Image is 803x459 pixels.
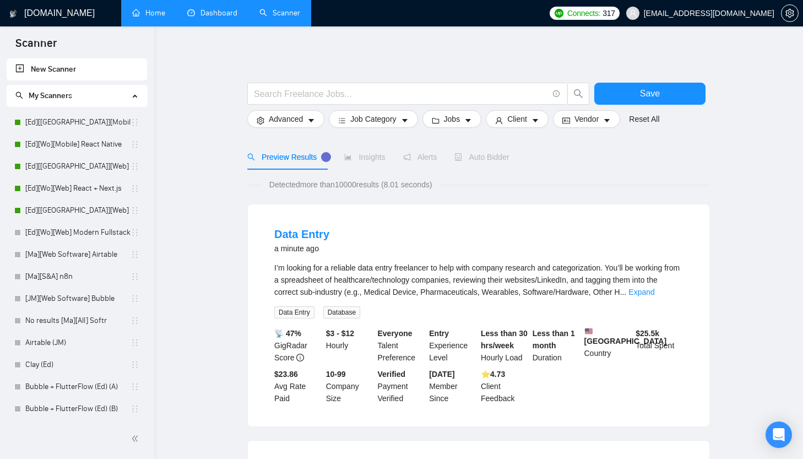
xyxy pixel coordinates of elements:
span: info-circle [553,90,560,98]
span: Scanner [7,35,66,58]
a: [Ma][S&A] n8n [25,266,131,288]
span: Connects: [567,7,600,19]
li: [Ed][Wo][Web] Modern Fullstack [7,222,147,244]
a: Reset All [629,113,659,125]
a: homeHome [132,8,165,18]
span: My Scanners [15,91,72,100]
li: Bubble + FlutterFlow (Ed) (A) [7,376,147,398]
span: I’m looking for a reliable data entry freelancer to help with company research and categorization... [274,263,680,296]
li: [Ed][US][Mobile] React Native [7,111,147,133]
span: Advanced [269,113,303,125]
li: Airtable (JM) [7,332,147,354]
img: 🇺🇸 [585,327,593,335]
a: [JM][Web Software] Bubble [25,288,131,310]
li: Bubble + FlutterFlow (Ed) (B) [7,398,147,420]
a: [Ed][[GEOGRAPHIC_DATA]][Web] React + Next.js [25,155,131,177]
a: [Ed][[GEOGRAPHIC_DATA]][Web] Modern Fullstack [25,199,131,222]
button: idcardVendorcaret-down [553,110,620,128]
span: user [495,116,503,125]
span: Detected more than 10000 results (8.01 seconds) [262,179,440,191]
b: Entry [429,329,449,338]
span: holder [131,382,139,391]
a: Bubble + FlutterFlow (Ed) (B) [25,398,131,420]
a: Clay (Ed) [25,354,131,376]
div: Country [582,327,634,364]
a: [Ed][Wo][Mobile] React Native [25,133,131,155]
span: holder [131,184,139,193]
div: Client Feedback [479,368,530,404]
a: setting [781,9,799,18]
input: Search Freelance Jobs... [254,87,548,101]
span: holder [131,294,139,303]
div: I’m looking for a reliable data entry freelancer to help with company research and categorization... [274,262,683,298]
span: bars [338,116,346,125]
span: holder [131,250,139,259]
li: [Ed][Wo][Mobile] React Native [7,133,147,155]
button: barsJob Categorycaret-down [329,110,417,128]
a: Airtable (JM) [25,332,131,354]
span: holder [131,338,139,347]
li: [Ed][US][Web] Modern Fullstack [7,199,147,222]
span: Preview Results [247,153,327,161]
span: Database [323,306,360,318]
b: Less than 30 hrs/week [481,329,528,350]
li: [Ma][S&A] n8n [7,266,147,288]
div: Hourly Load [479,327,530,364]
span: My Scanners [29,91,72,100]
div: Member Since [427,368,479,404]
span: info-circle [296,354,304,361]
li: Clay (Ed) [7,354,147,376]
span: search [568,89,589,99]
span: Save [640,87,660,100]
span: holder [131,316,139,325]
span: caret-down [603,116,611,125]
div: Experience Level [427,327,479,364]
span: Client [507,113,527,125]
b: $ 25.5k [636,329,659,338]
span: folder [432,116,440,125]
b: ⭐️ 4.73 [481,370,505,379]
div: Open Intercom Messenger [766,422,792,448]
span: holder [131,140,139,149]
button: Save [594,83,706,105]
li: No results [Ma][All] Softr [7,310,147,332]
img: upwork-logo.png [555,9,563,18]
span: double-left [131,433,142,444]
a: [Ed][[GEOGRAPHIC_DATA]][Mobile] React Native [25,111,131,133]
div: Talent Preference [376,327,427,364]
span: area-chart [344,153,352,161]
span: holder [131,228,139,237]
div: Avg Rate Paid [272,368,324,404]
a: [Ma][Web Software] Airtable [25,244,131,266]
span: caret-down [464,116,472,125]
div: Tooltip anchor [321,152,331,162]
span: Vendor [574,113,599,125]
img: logo [9,5,17,23]
b: [DATE] [429,370,454,379]
span: holder [131,360,139,369]
li: [Ed][US][Web] React + Next.js [7,155,147,177]
div: GigRadar Score [272,327,324,364]
span: notification [403,153,411,161]
b: $23.86 [274,370,298,379]
button: settingAdvancedcaret-down [247,110,324,128]
span: holder [131,118,139,127]
a: Bubble + FlutterFlow (Ed) (A) [25,376,131,398]
button: folderJobscaret-down [422,110,482,128]
span: setting [257,116,264,125]
b: Less than 1 month [533,329,575,350]
li: [Ed][Wo][Web] React + Next.js [7,177,147,199]
b: 10-99 [326,370,346,379]
a: searchScanner [259,8,300,18]
div: Hourly [324,327,376,364]
a: New Scanner [15,58,138,80]
span: idcard [562,116,570,125]
a: No results [Ma][All] Softr [25,310,131,332]
span: Auto Bidder [454,153,509,161]
span: ... [620,288,627,296]
div: Total Spent [633,327,685,364]
a: [Ed][Wo][Web] React + Next.js [25,177,131,199]
span: Alerts [403,153,437,161]
span: robot [454,153,462,161]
